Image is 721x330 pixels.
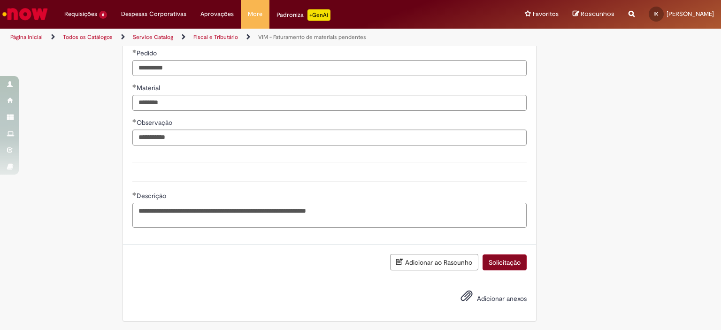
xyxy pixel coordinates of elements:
a: Rascunhos [573,10,614,19]
input: Observação [132,130,527,146]
span: Pedido [137,49,159,57]
input: Pedido [132,60,527,76]
textarea: Descrição [132,203,527,228]
a: VIM - Faturamento de materiais pendentes [258,33,366,41]
span: Descrição [137,192,168,200]
span: Obrigatório Preenchido [132,49,137,53]
span: Requisições [64,9,97,19]
div: Padroniza [276,9,330,21]
a: Todos os Catálogos [63,33,113,41]
span: Favoritos [533,9,559,19]
span: Material [137,84,162,92]
button: Adicionar anexos [458,287,475,309]
span: [PERSON_NAME] [667,10,714,18]
p: +GenAi [307,9,330,21]
span: Obrigatório Preenchido [132,119,137,123]
span: IK [654,11,658,17]
a: Fiscal e Tributário [193,33,238,41]
input: Material [132,95,527,111]
a: Página inicial [10,33,43,41]
a: Service Catalog [133,33,173,41]
button: Adicionar ao Rascunho [390,254,478,270]
span: Obrigatório Preenchido [132,192,137,196]
span: Aprovações [200,9,234,19]
ul: Trilhas de página [7,29,474,46]
span: Observação [137,118,174,127]
span: 6 [99,11,107,19]
button: Solicitação [483,254,527,270]
span: Rascunhos [581,9,614,18]
span: More [248,9,262,19]
img: ServiceNow [1,5,49,23]
span: Obrigatório Preenchido [132,84,137,88]
span: Despesas Corporativas [121,9,186,19]
span: Adicionar anexos [477,295,527,303]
